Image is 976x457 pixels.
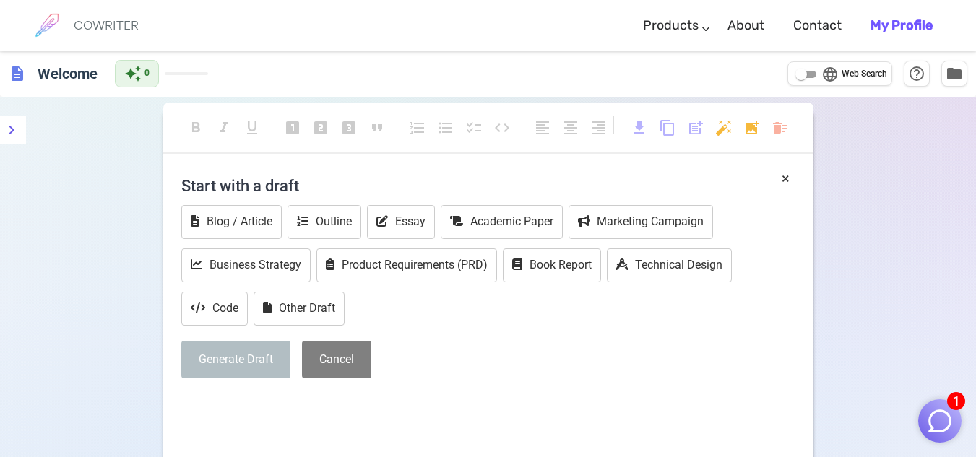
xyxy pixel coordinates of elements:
button: Generate Draft [181,341,290,379]
span: delete_sweep [772,119,789,136]
span: content_copy [659,119,676,136]
h4: Start with a draft [181,168,795,203]
span: format_quote [368,119,386,136]
span: format_align_left [534,119,551,136]
span: format_align_right [590,119,608,136]
a: Products [643,4,699,47]
span: auto_fix_high [715,119,733,136]
button: Product Requirements (PRD) [316,248,497,282]
span: looks_3 [340,119,358,136]
span: format_align_center [562,119,579,136]
span: format_bold [187,119,204,136]
button: Cancel [302,341,371,379]
button: Technical Design [607,248,732,282]
span: format_italic [215,119,233,136]
span: format_list_bulleted [437,119,454,136]
span: code [493,119,511,136]
button: Marketing Campaign [569,205,713,239]
h6: COWRITER [74,19,139,32]
span: auto_awesome [124,65,142,82]
span: description [9,65,26,82]
img: brand logo [29,7,65,43]
span: Web Search [842,67,887,82]
button: Business Strategy [181,248,311,282]
button: Manage Documents [941,61,967,87]
span: folder [946,65,963,82]
span: format_list_numbered [409,119,426,136]
button: Code [181,292,248,326]
span: 1 [947,392,965,410]
button: Other Draft [254,292,345,326]
span: 0 [144,66,150,81]
button: Book Report [503,248,601,282]
button: 1 [918,399,962,443]
b: My Profile [871,17,933,33]
span: download [631,119,648,136]
span: language [821,66,839,83]
a: Contact [793,4,842,47]
a: My Profile [871,4,933,47]
img: Close chat [926,407,954,435]
button: Essay [367,205,435,239]
span: format_underlined [243,119,261,136]
span: post_add [687,119,704,136]
span: help_outline [908,65,925,82]
button: × [782,168,790,189]
h6: Click to edit title [32,59,103,88]
button: Blog / Article [181,205,282,239]
button: Help & Shortcuts [904,61,930,87]
span: checklist [465,119,483,136]
button: Outline [288,205,361,239]
span: looks_one [284,119,301,136]
button: Academic Paper [441,205,563,239]
a: About [727,4,764,47]
span: looks_two [312,119,329,136]
span: add_photo_alternate [743,119,761,136]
